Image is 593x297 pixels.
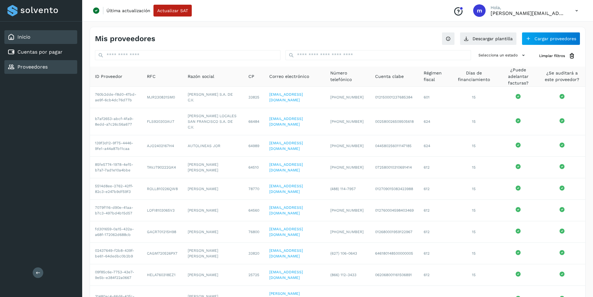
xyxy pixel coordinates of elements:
td: [PERSON_NAME] [183,221,243,243]
td: 15 [450,264,497,286]
td: 15 [450,200,497,221]
td: 15 [450,108,497,135]
td: [PERSON_NAME] [183,200,243,221]
td: 09f85c6e-7753-43e7-9e5b-e384f22a0667 [90,264,142,286]
td: [PERSON_NAME] [PERSON_NAME] [183,157,243,178]
div: Inicio [4,30,77,44]
td: 624 [419,108,450,135]
td: 02437649-f2b8-439f-be61-64dedbc0b2b9 [90,243,142,264]
td: 15 [450,135,497,157]
td: 062068001161506891 [370,264,419,286]
td: 002580026509505618 [370,108,419,135]
p: martha@metaleslozano.com.mx [491,10,565,16]
h4: Mis proveedores [95,34,155,43]
span: Cuenta clabe [375,73,404,80]
a: [EMAIL_ADDRESS][DOMAIN_NAME] [269,184,303,194]
button: Actualizar SAT [153,5,192,17]
div: Proveedores [4,60,77,74]
span: Actualizar SAT [157,8,188,13]
a: [EMAIL_ADDRESS][DOMAIN_NAME] [269,141,303,151]
td: 64560 [243,200,264,221]
button: Selecciona un estado [476,50,529,60]
td: 5514d8ee-2762-42ff-82c3-e247b9df59f3 [90,178,142,200]
td: 64510 [243,157,264,178]
span: ¿Puede adelantar facturas? [502,67,534,86]
td: 33820 [243,243,264,264]
td: [PERSON_NAME] [183,264,243,286]
span: ID Proveedor [95,73,122,80]
td: 15 [450,221,497,243]
span: (866) 112-3433 [330,273,356,277]
td: 612 [419,221,450,243]
a: Inicio [17,34,31,40]
button: Limpiar filtros [534,50,580,62]
td: 601 [419,87,450,108]
td: ROLL810226QW8 [142,178,183,200]
td: 624 [419,135,450,157]
td: 612 [419,243,450,264]
td: 15 [450,87,497,108]
td: [PERSON_NAME] [PERSON_NAME] [183,243,243,264]
span: Limpiar filtros [539,53,565,59]
td: 646180148500000005 [370,243,419,264]
td: b7af2653-abcf-4fa9-8edd-a7c26c56a677 [90,108,142,135]
td: AJO2402167H4 [142,135,183,157]
td: 64989 [243,135,264,157]
a: [EMAIL_ADDRESS][DOMAIN_NAME] [269,248,303,258]
span: RFC [147,73,156,80]
td: CAGM720526PX7 [142,243,183,264]
td: 25725 [243,264,264,286]
td: 15 [450,157,497,178]
td: 012150001237685384 [370,87,419,108]
td: 33825 [243,87,264,108]
span: (488) 114-7957 [330,187,356,191]
span: CP [248,73,254,80]
span: Correo electrónico [269,73,309,80]
span: [PHONE_NUMBER] [330,95,364,99]
a: [EMAIL_ADDRESS][DOMAIN_NAME] [269,117,303,127]
td: [PERSON_NAME] LOCALES SAN FRANCISCO S.A. DE C.V. [183,108,243,135]
td: 139f3d12-9f75-4446-9fe1-a44a87b11caa [90,135,142,157]
td: TAVJ790222GK4 [142,157,183,178]
a: [EMAIL_ADDRESS][DOMAIN_NAME] [269,162,303,172]
td: LOFI8103065V3 [142,200,183,221]
a: [EMAIL_ADDRESS][DOMAIN_NAME] [269,227,303,237]
a: [EMAIL_ADDRESS][DOMAIN_NAME] [269,270,303,280]
span: Número telefónico [330,70,365,83]
td: GACR701215H98 [142,221,183,243]
td: 612 [419,178,450,200]
td: 66484 [243,108,264,135]
td: MJR230831SM0 [142,87,183,108]
td: 072580010310691414 [370,157,419,178]
span: Régimen fiscal [424,70,445,83]
a: Proveedores [17,64,48,70]
p: Última actualización [106,8,150,13]
td: HELA760318EZ1 [142,264,183,286]
span: Días de financiamiento [455,70,492,83]
button: Descargar plantilla [460,32,517,45]
td: 612 [419,157,450,178]
td: 612 [419,200,450,221]
td: FLS920303AU7 [142,108,183,135]
td: 760b2dde-f8d0-47bd-ae9f-6cb4dc76d77b [90,87,142,108]
td: 85fe5774-1978-4ef5-b7a7-7ad1e10a4bbe [90,157,142,178]
td: 7079f116-d90e-41aa-b7c3-497bd4b15d57 [90,200,142,221]
span: ¿Se auditará a este proveedor? [544,70,581,83]
td: [PERSON_NAME] S.A. DE C.V. [183,87,243,108]
td: 76800 [243,221,264,243]
a: [EMAIL_ADDRESS][DOMAIN_NAME] [269,92,303,102]
a: Cuentas por pagar [17,49,63,55]
td: 012709015083423988 [370,178,419,200]
td: 612 [419,264,450,286]
td: 044580256011147185 [370,135,419,157]
td: 15 [450,178,497,200]
td: 012760004598403469 [370,200,419,221]
td: 78770 [243,178,264,200]
a: [EMAIL_ADDRESS][DOMAIN_NAME] [269,205,303,215]
span: [PHONE_NUMBER] [330,208,364,213]
span: [PHONE_NUMBER] [330,144,364,148]
button: Cargar proveedores [522,32,580,45]
td: [PERSON_NAME] [183,178,243,200]
span: (627) 106-0643 [330,251,357,256]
